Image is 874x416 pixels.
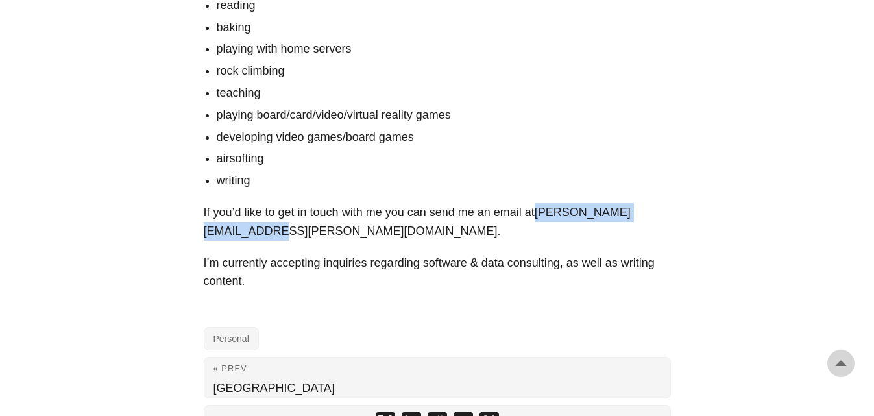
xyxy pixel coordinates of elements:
[217,171,671,190] li: writing
[827,350,855,377] a: go to top
[204,203,671,241] p: If you’d like to get in touch with me you can send me an email at .
[217,18,671,37] li: baking
[213,363,247,373] span: « Prev
[217,106,671,125] li: playing board/card/video/virtual reality games
[217,149,671,168] li: airsofting
[213,382,335,395] span: [GEOGRAPHIC_DATA]
[204,358,437,398] a: « Prev [GEOGRAPHIC_DATA]
[217,128,671,147] li: developing video games/board games
[204,206,631,238] a: [PERSON_NAME][EMAIL_ADDRESS][PERSON_NAME][DOMAIN_NAME]
[217,62,671,80] li: rock climbing
[204,254,671,291] p: I’m currently accepting inquiries regarding software & data consulting, as well as writing content.
[217,40,671,58] li: playing with home servers
[217,84,671,103] li: teaching
[204,327,259,350] a: Personal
